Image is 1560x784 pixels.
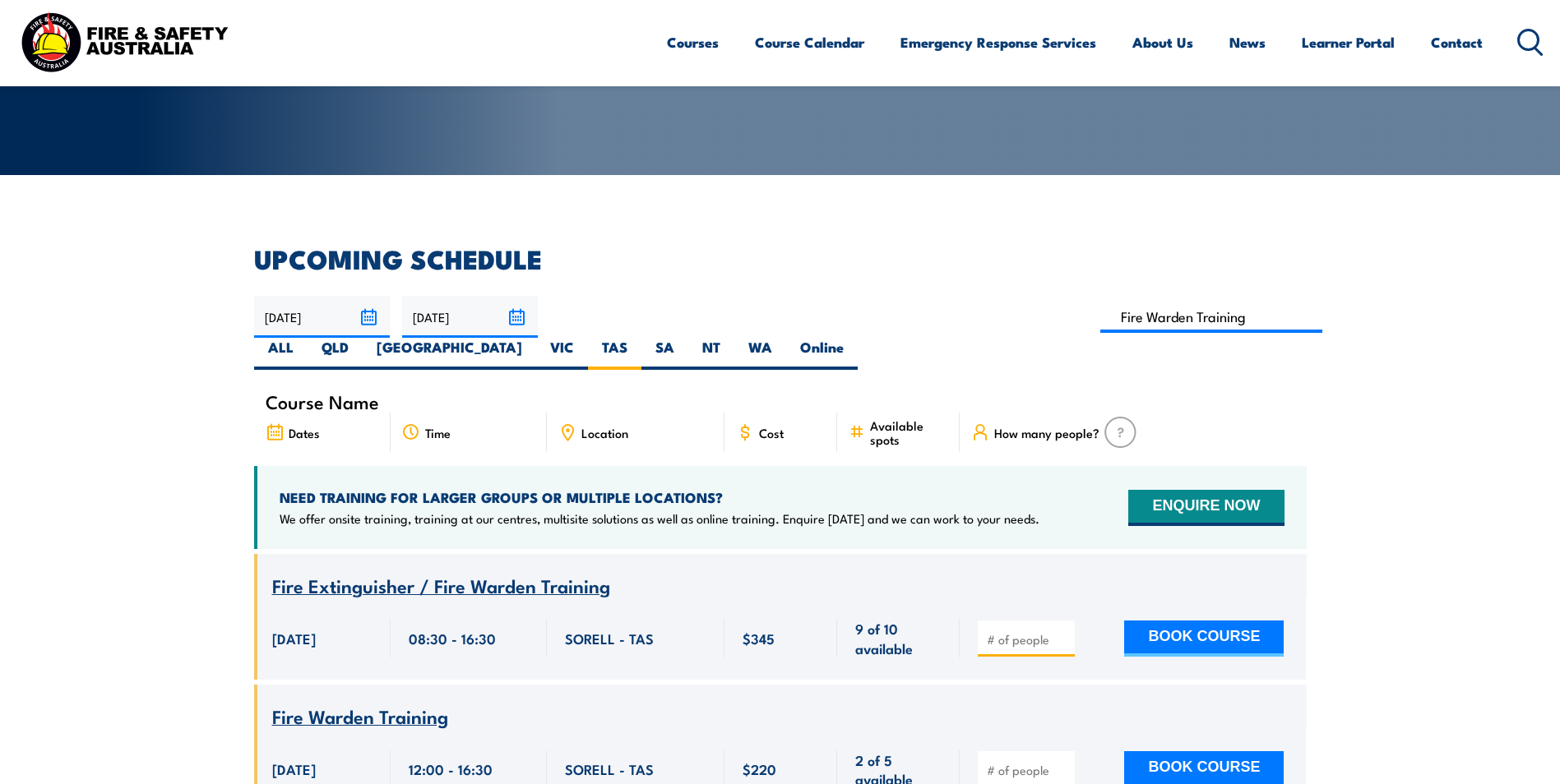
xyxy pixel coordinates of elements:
[786,338,858,370] label: Online
[688,338,734,370] label: NT
[266,394,379,408] span: Course Name
[272,707,448,727] a: Fire Warden Training
[994,426,1099,440] span: How many people?
[308,338,363,370] label: QLD
[280,510,1039,527] p: We offer onsite training, training at our centres, multisite solutions as well as online training...
[280,488,1039,506] h4: NEED TRAINING FOR LARGER GROUPS OR MULTIPLE LOCATIONS?
[254,247,1307,270] h2: UPCOMING SCHEDULE
[755,21,864,64] a: Course Calendar
[289,426,320,440] span: Dates
[743,759,776,778] span: $220
[987,762,1069,778] input: # of people
[425,426,451,440] span: Time
[272,576,610,597] a: Fire Extinguisher / Fire Warden Training
[409,759,493,778] span: 12:00 - 16:30
[1302,21,1395,64] a: Learner Portal
[272,759,316,778] span: [DATE]
[1100,301,1323,333] input: Search Course
[1128,490,1284,526] button: ENQUIRE NOW
[1229,21,1266,64] a: News
[900,21,1096,64] a: Emergency Response Services
[402,296,538,338] input: To date
[536,338,588,370] label: VIC
[1431,21,1483,64] a: Contact
[734,338,786,370] label: WA
[254,338,308,370] label: ALL
[581,426,628,440] span: Location
[565,629,654,648] span: SORELL - TAS
[1132,21,1193,64] a: About Us
[409,629,496,648] span: 08:30 - 16:30
[272,702,448,730] span: Fire Warden Training
[759,426,784,440] span: Cost
[565,759,654,778] span: SORELL - TAS
[987,631,1069,648] input: # of people
[254,296,390,338] input: From date
[272,571,610,599] span: Fire Extinguisher / Fire Warden Training
[743,629,775,648] span: $345
[363,338,536,370] label: [GEOGRAPHIC_DATA]
[855,619,942,657] span: 9 of 10 available
[1124,620,1284,657] button: BOOK COURSE
[667,21,719,64] a: Courses
[641,338,688,370] label: SA
[588,338,641,370] label: TAS
[272,629,316,648] span: [DATE]
[870,418,948,446] span: Available spots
